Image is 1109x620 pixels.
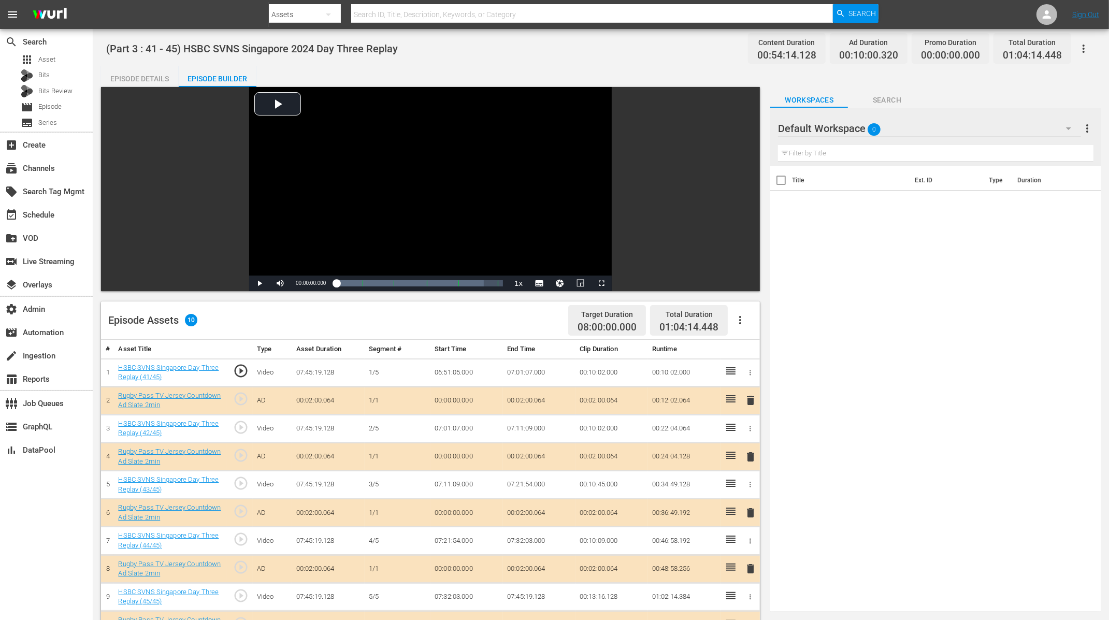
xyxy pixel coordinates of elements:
button: Playback Rate [508,276,529,291]
td: 00:02:00.064 [575,499,648,527]
span: VOD [5,232,18,244]
td: 2/5 [365,414,430,442]
span: 00:54:14.128 [757,50,816,62]
td: AD [253,386,292,414]
div: Episode Builder [179,66,256,91]
td: 00:46:58.192 [648,527,721,555]
div: Content Duration [757,35,816,50]
span: Overlays [5,279,18,291]
td: Video [253,471,292,499]
div: Default Workspace [778,114,1081,143]
a: Rugby Pass TV Jersey Countdown Ad Slate 2min [118,503,221,521]
div: Episode Assets [108,314,197,326]
span: (Part 3 : 41 - 45) HSBC SVNS Singapore 2024 Day Three Replay [106,42,398,55]
span: 0 [868,119,881,140]
td: 00:02:00.064 [292,499,365,527]
td: 00:02:00.064 [292,555,365,583]
th: Segment # [365,340,430,359]
span: Workspaces [770,94,848,107]
span: play_circle_outline [233,588,249,603]
span: 01:04:14.448 [1003,50,1062,62]
span: Ingestion [5,350,18,362]
th: Runtime [648,340,721,359]
span: play_circle_outline [233,420,249,435]
td: 06:51:05.000 [430,358,503,386]
td: AD [253,555,292,583]
td: 00:10:02.000 [575,414,648,442]
td: AD [253,499,292,527]
a: Rugby Pass TV Jersey Countdown Ad Slate 2min [118,392,221,409]
td: 1/1 [365,386,430,414]
button: delete [744,561,757,576]
td: 1/1 [365,443,430,471]
span: Channels [5,162,18,175]
div: Target Duration [578,307,637,322]
td: 07:21:54.000 [430,527,503,555]
td: 00:02:00.064 [503,386,575,414]
span: 00:10:00.320 [839,50,898,62]
a: HSBC SVNS Singapore Day Three Replay (43/45) [118,475,219,493]
th: Clip Duration [575,340,648,359]
td: Video [253,414,292,442]
th: Asset Duration [292,340,365,359]
td: 00:10:02.000 [648,358,721,386]
td: 6 [101,499,114,527]
td: 00:02:00.064 [292,386,365,414]
th: # [101,340,114,359]
td: 07:01:07.000 [503,358,575,386]
td: 00:00:00.000 [430,555,503,583]
a: HSBC SVNS Singapore Day Three Replay (42/45) [118,420,219,437]
td: 00:12:02.064 [648,386,721,414]
div: Video Player [249,87,612,291]
span: 10 [185,314,197,326]
td: 00:02:00.064 [575,555,648,583]
button: delete [744,505,757,520]
button: delete [744,449,757,464]
span: Admin [5,303,18,315]
span: Schedule [5,209,18,221]
span: play_circle_outline [233,391,249,407]
button: Mute [270,276,291,291]
span: 00:00:00.000 [921,50,980,62]
span: Job Queues [5,397,18,410]
td: 01:02:14.384 [648,583,721,611]
a: Sign Out [1072,10,1099,19]
button: Subtitles [529,276,550,291]
div: Episode Details [101,66,179,91]
span: 08:00:00.000 [578,322,637,334]
th: End Time [503,340,575,359]
span: play_circle_outline [233,503,249,519]
td: 07:32:03.000 [430,583,503,611]
span: delete [744,451,757,463]
td: 4/5 [365,527,430,555]
button: more_vert [1081,116,1093,141]
td: 4 [101,443,114,471]
td: 00:00:00.000 [430,499,503,527]
td: 07:45:19.128 [292,414,365,442]
td: 00:02:00.064 [503,443,575,471]
span: Search Tag Mgmt [5,185,18,198]
span: play_circle_outline [233,475,249,491]
span: play_circle_outline [233,559,249,575]
td: 00:34:49.128 [648,471,721,499]
button: Episode Details [101,66,179,87]
td: 00:02:00.064 [292,443,365,471]
button: Episode Builder [179,66,256,87]
td: 3 [101,414,114,442]
span: Series [38,118,57,128]
button: Play [249,276,270,291]
div: Bits [21,69,33,82]
button: Jump To Time [550,276,570,291]
td: 00:02:00.064 [503,499,575,527]
th: Ext. ID [909,166,983,195]
td: 07:21:54.000 [503,471,575,499]
td: AD [253,443,292,471]
span: more_vert [1081,122,1093,135]
td: 00:10:45.000 [575,471,648,499]
button: delete [744,393,757,408]
td: 3/5 [365,471,430,499]
div: Progress Bar [336,280,503,286]
span: Bits Review [38,86,73,96]
div: Bits Review [21,85,33,97]
td: 00:10:02.000 [575,358,648,386]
